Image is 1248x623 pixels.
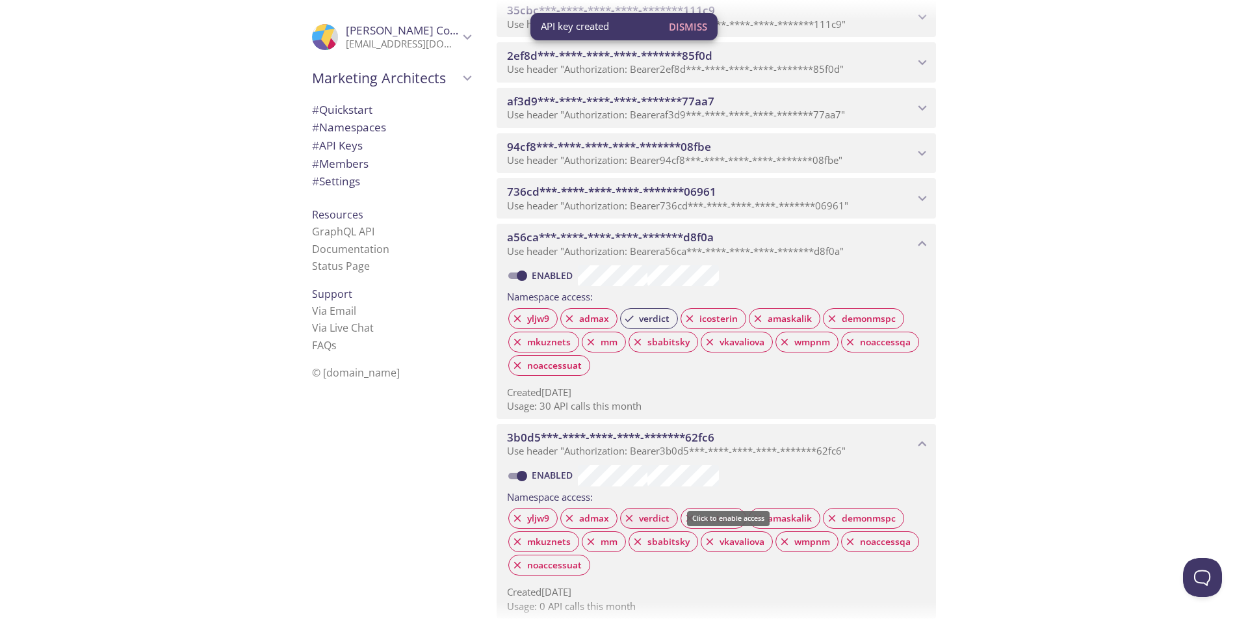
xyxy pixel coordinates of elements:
[312,365,400,380] span: © [DOMAIN_NAME]
[530,469,578,481] a: Enabled
[834,313,903,325] span: demonmspc
[519,336,578,348] span: mkuznets
[312,120,319,135] span: #
[582,332,626,352] div: mm
[823,308,904,329] div: demonmspc
[701,332,773,352] div: vkavaliova
[508,355,590,376] div: noaccessuat
[852,336,918,348] span: noaccessqa
[346,23,480,38] span: [PERSON_NAME] Costerin
[507,286,593,305] label: Namespace access:
[312,120,386,135] span: Namespaces
[302,172,481,191] div: Team Settings
[312,69,459,87] span: Marketing Architects
[681,508,746,529] div: icosterin
[1183,558,1222,597] iframe: Help Scout Beacon - Open
[312,102,319,117] span: #
[519,512,557,524] span: yljw9
[712,336,772,348] span: vkavaliova
[312,174,360,189] span: Settings
[701,531,773,552] div: vkavaliova
[302,137,481,155] div: API Keys
[692,313,746,325] span: icosterin
[786,536,838,548] span: wmpnm
[312,224,374,239] a: GraphQL API
[508,332,579,352] div: mkuznets
[582,531,626,552] div: mm
[507,486,593,505] label: Namespace access:
[302,16,481,59] div: Ivan Costerin
[786,336,838,348] span: wmpnm
[593,536,625,548] span: mm
[346,38,459,51] p: [EMAIL_ADDRESS][DOMAIN_NAME]
[620,308,678,329] div: verdict
[519,360,590,371] span: noaccessuat
[312,287,352,301] span: Support
[834,512,903,524] span: demonmspc
[519,313,557,325] span: yljw9
[629,531,698,552] div: sbabitsky
[669,18,707,35] span: Dismiss
[631,313,677,325] span: verdict
[312,304,356,318] a: Via Email
[712,536,772,548] span: vkavaliova
[312,138,319,153] span: #
[302,118,481,137] div: Namespaces
[760,313,820,325] span: amaskalik
[507,600,926,613] p: Usage: 0 API calls this month
[571,313,617,325] span: admax
[507,585,926,599] p: Created [DATE]
[507,399,926,413] p: Usage: 30 API calls this month
[312,138,363,153] span: API Keys
[508,531,579,552] div: mkuznets
[508,508,558,529] div: yljw9
[560,508,617,529] div: admax
[760,512,820,524] span: amaskalik
[302,155,481,173] div: Members
[331,338,337,352] span: s
[571,512,617,524] span: admax
[312,207,363,222] span: Resources
[841,332,919,352] div: noaccessqa
[312,156,369,171] span: Members
[312,102,372,117] span: Quickstart
[508,555,590,576] div: noaccessuat
[749,308,820,329] div: amaskalik
[681,308,746,329] div: icosterin
[519,559,590,571] span: noaccessuat
[302,101,481,119] div: Quickstart
[312,156,319,171] span: #
[620,508,678,529] div: verdict
[852,536,918,548] span: noaccessqa
[508,308,558,329] div: yljw9
[312,242,389,256] a: Documentation
[519,536,578,548] span: mkuznets
[692,512,746,524] span: icosterin
[312,174,319,189] span: #
[541,20,609,33] span: API key created
[312,259,370,273] a: Status Page
[631,512,677,524] span: verdict
[507,386,926,399] p: Created [DATE]
[629,332,698,352] div: sbabitsky
[664,14,712,39] button: Dismiss
[640,536,697,548] span: sbabitsky
[749,508,820,529] div: amaskalik
[312,338,337,352] a: FAQ
[841,531,919,552] div: noaccessqa
[302,61,481,95] div: Marketing Architects
[640,336,697,348] span: sbabitsky
[775,332,838,352] div: wmpnm
[593,336,625,348] span: mm
[530,269,578,282] a: Enabled
[560,308,617,329] div: admax
[775,531,838,552] div: wmpnm
[823,508,904,529] div: demonmspc
[312,321,374,335] a: Via Live Chat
